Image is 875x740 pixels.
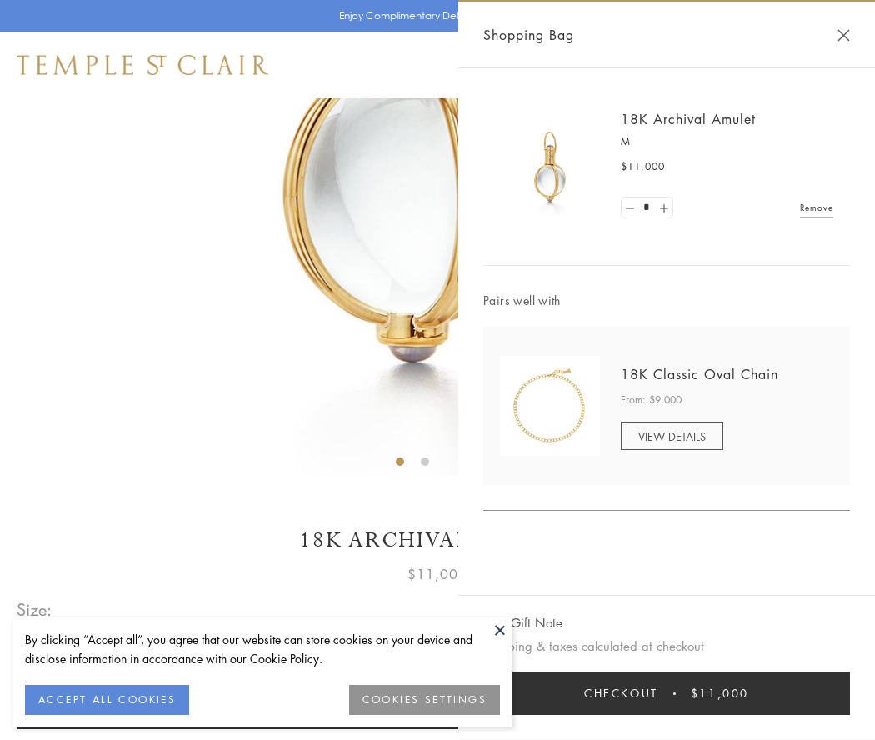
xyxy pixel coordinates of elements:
[483,291,850,310] span: Pairs well with
[339,7,528,24] p: Enjoy Complimentary Delivery & Returns
[407,563,467,585] span: $11,000
[483,612,562,633] button: Add Gift Note
[621,422,723,450] a: VIEW DETAILS
[25,685,189,715] button: ACCEPT ALL COOKIES
[691,684,749,702] span: $11,000
[500,117,600,217] img: 18K Archival Amulet
[483,24,574,46] span: Shopping Bag
[622,197,638,218] a: Set quantity to 0
[638,428,706,444] span: VIEW DETAILS
[483,672,850,715] button: Checkout $11,000
[17,526,858,555] h1: 18K Archival Amulet
[349,685,500,715] button: COOKIES SETTINGS
[25,630,500,668] div: By clicking “Accept all”, you agree that our website can store cookies on your device and disclos...
[584,684,658,702] span: Checkout
[483,636,850,657] p: Shipping & taxes calculated at checkout
[800,198,833,217] a: Remove
[837,29,850,42] button: Close Shopping Bag
[621,392,682,408] span: From: $9,000
[621,133,833,150] p: M
[500,356,600,456] img: N88865-OV18
[655,197,672,218] a: Set quantity to 2
[621,110,756,128] a: 18K Archival Amulet
[621,365,778,383] a: 18K Classic Oval Chain
[17,596,53,623] span: Size:
[621,158,665,175] span: $11,000
[17,55,268,75] img: Temple St. Clair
